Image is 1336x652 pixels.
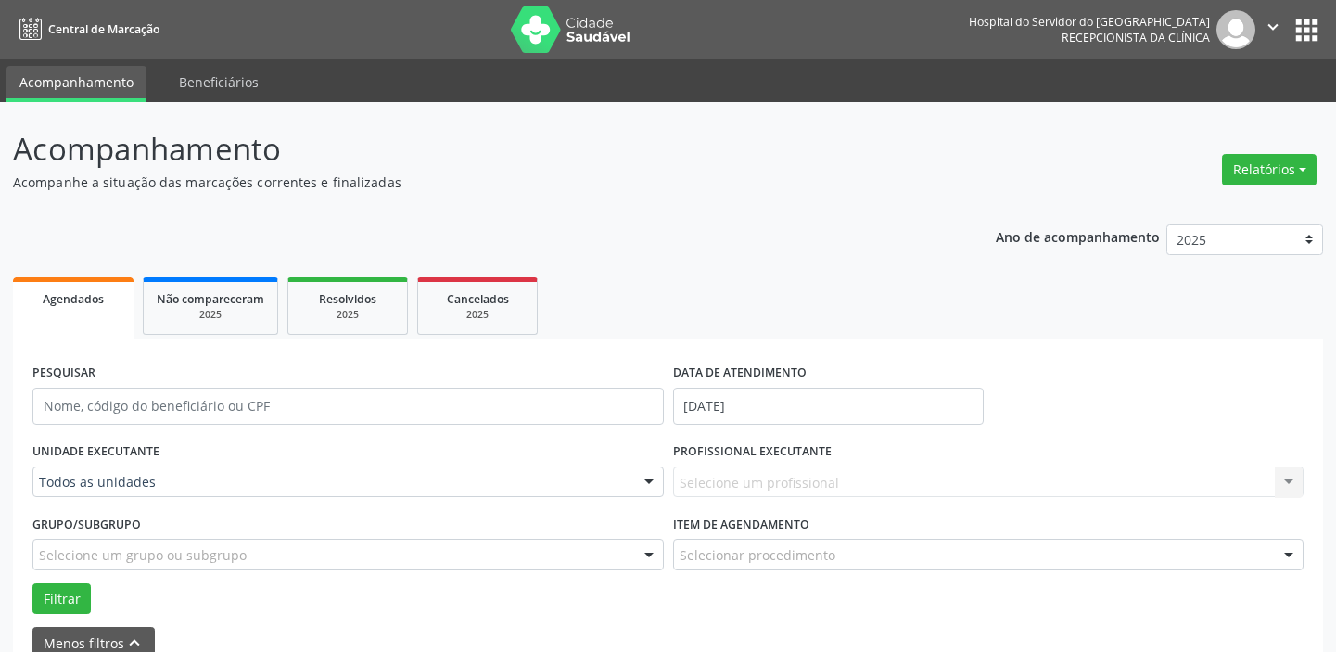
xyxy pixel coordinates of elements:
a: Central de Marcação [13,14,159,45]
span: Todos as unidades [39,473,626,492]
img: img [1216,10,1255,49]
label: Item de agendamento [673,510,809,539]
div: Hospital do Servidor do [GEOGRAPHIC_DATA] [969,14,1210,30]
label: UNIDADE EXECUTANTE [32,438,159,467]
label: DATA DE ATENDIMENTO [673,359,807,388]
span: Recepcionista da clínica [1062,30,1210,45]
p: Ano de acompanhamento [996,224,1160,248]
button: Relatórios [1222,154,1317,185]
button: Filtrar [32,583,91,615]
span: Agendados [43,291,104,307]
p: Acompanhamento [13,126,930,173]
span: Selecionar procedimento [680,545,835,565]
a: Acompanhamento [6,66,146,102]
input: Selecione um intervalo [673,388,984,425]
div: 2025 [157,308,264,322]
span: Não compareceram [157,291,264,307]
p: Acompanhe a situação das marcações correntes e finalizadas [13,173,930,192]
div: 2025 [431,308,524,322]
a: Beneficiários [166,66,272,98]
label: PESQUISAR [32,359,95,388]
i:  [1263,17,1283,37]
span: Central de Marcação [48,21,159,37]
label: Grupo/Subgrupo [32,510,141,539]
button:  [1255,10,1291,49]
span: Resolvidos [319,291,376,307]
span: Cancelados [447,291,509,307]
button: apps [1291,14,1323,46]
div: 2025 [301,308,394,322]
span: Selecione um grupo ou subgrupo [39,545,247,565]
label: PROFISSIONAL EXECUTANTE [673,438,832,467]
input: Nome, código do beneficiário ou CPF [32,388,664,425]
